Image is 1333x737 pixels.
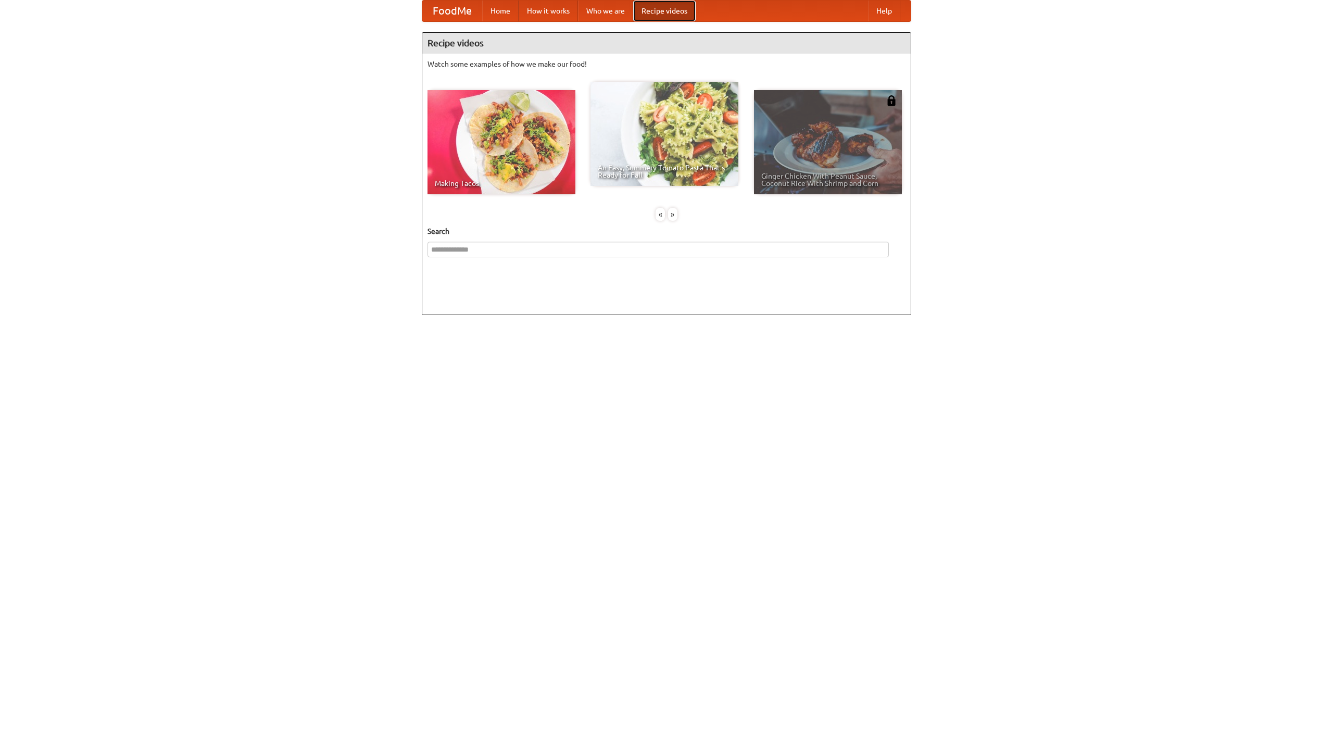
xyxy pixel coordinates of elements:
h5: Search [427,226,906,236]
div: « [656,208,665,221]
h4: Recipe videos [422,33,911,54]
span: An Easy, Summery Tomato Pasta That's Ready for Fall [598,164,731,179]
a: How it works [519,1,578,21]
a: Home [482,1,519,21]
a: An Easy, Summery Tomato Pasta That's Ready for Fall [590,82,738,186]
div: » [668,208,677,221]
span: Making Tacos [435,180,568,187]
a: Making Tacos [427,90,575,194]
a: FoodMe [422,1,482,21]
p: Watch some examples of how we make our food! [427,59,906,69]
img: 483408.png [886,95,897,106]
a: Help [868,1,900,21]
a: Who we are [578,1,633,21]
a: Recipe videos [633,1,696,21]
